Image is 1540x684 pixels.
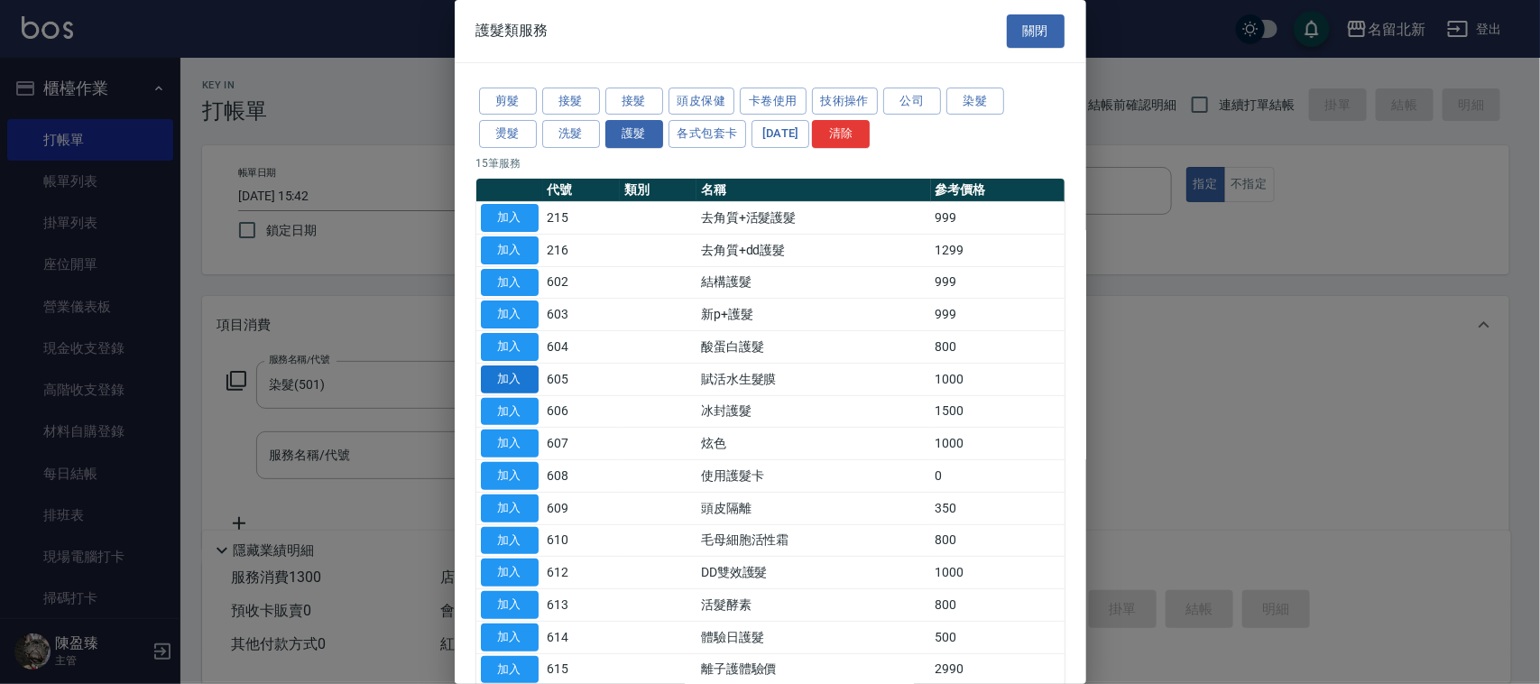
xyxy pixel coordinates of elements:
button: 加入 [481,365,539,393]
button: 加入 [481,430,539,458]
td: 999 [931,266,1065,299]
button: 加入 [481,495,539,522]
button: 關閉 [1007,14,1065,48]
button: 加入 [481,300,539,328]
td: 612 [543,557,620,589]
button: 剪髮 [479,88,537,116]
td: DD雙效護髮 [696,557,931,589]
button: 卡卷使用 [740,88,807,116]
button: 加入 [481,204,539,232]
td: 1000 [931,557,1065,589]
td: 頭皮隔離 [696,492,931,524]
td: 999 [931,202,1065,235]
td: 614 [543,621,620,653]
td: 去角質+活髮護髮 [696,202,931,235]
button: 燙髮 [479,120,537,148]
button: 加入 [481,269,539,297]
td: 冰封護髮 [696,395,931,428]
button: [DATE] [752,120,809,148]
td: 606 [543,395,620,428]
td: 604 [543,331,620,364]
td: 使用護髮卡 [696,460,931,493]
td: 216 [543,234,620,266]
button: 加入 [481,462,539,490]
td: 602 [543,266,620,299]
td: 1000 [931,363,1065,395]
td: 炫色 [696,428,931,460]
td: 賦活水生髮膜 [696,363,931,395]
td: 1299 [931,234,1065,266]
button: 加入 [481,398,539,426]
th: 代號 [543,179,620,202]
button: 加入 [481,591,539,619]
td: 215 [543,202,620,235]
td: 500 [931,621,1065,653]
button: 加入 [481,236,539,264]
button: 清除 [812,120,870,148]
p: 15 筆服務 [476,155,1065,171]
td: 800 [931,331,1065,364]
td: 體驗日護髮 [696,621,931,653]
th: 參考價格 [931,179,1065,202]
td: 酸蛋白護髮 [696,331,931,364]
button: 加入 [481,624,539,652]
button: 染髮 [946,88,1004,116]
td: 1000 [931,428,1065,460]
button: 洗髮 [542,120,600,148]
td: 613 [543,589,620,622]
td: 609 [543,492,620,524]
td: 999 [931,299,1065,331]
td: 1500 [931,395,1065,428]
td: 350 [931,492,1065,524]
td: 605 [543,363,620,395]
td: 新p+護髮 [696,299,931,331]
td: 800 [931,589,1065,622]
td: 608 [543,460,620,493]
td: 去角質+dd護髮 [696,234,931,266]
th: 類別 [620,179,696,202]
button: 技術操作 [812,88,879,116]
td: 610 [543,524,620,557]
button: 加入 [481,656,539,684]
button: 護髮 [605,120,663,148]
button: 公司 [883,88,941,116]
td: 800 [931,524,1065,557]
th: 名稱 [696,179,931,202]
td: 結構護髮 [696,266,931,299]
span: 護髮類服務 [476,22,549,40]
td: 毛母細胞活性霜 [696,524,931,557]
button: 加入 [481,333,539,361]
button: 各式包套卡 [669,120,747,148]
td: 0 [931,460,1065,493]
button: 接髮 [542,88,600,116]
button: 頭皮保健 [669,88,735,116]
td: 607 [543,428,620,460]
button: 接髮 [605,88,663,116]
button: 加入 [481,527,539,555]
td: 活髮酵素 [696,589,931,622]
button: 加入 [481,559,539,587]
td: 603 [543,299,620,331]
